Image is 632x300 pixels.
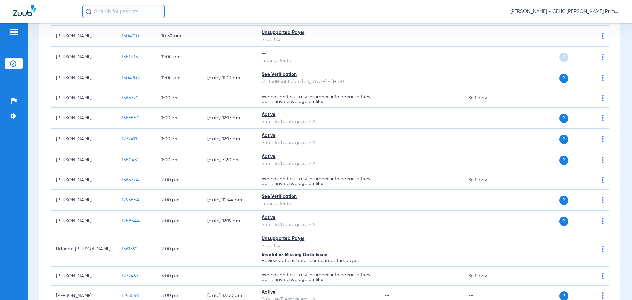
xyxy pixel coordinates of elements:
td: -- [463,68,508,89]
input: Search for patients [82,5,165,18]
div: See Verification [262,193,374,200]
span: -- [384,34,389,38]
td: [PERSON_NAME] [51,26,117,47]
img: group-dot-blue.svg [602,95,604,101]
span: 1365372 [122,96,138,100]
img: group-dot-blue.svg [602,54,604,60]
div: Sun Life/Dentaquest - AI [262,118,374,125]
td: Self-pay [463,89,508,108]
img: Search Icon [86,9,92,14]
span: -- [384,96,389,100]
td: [PERSON_NAME] [51,211,117,232]
img: group-dot-blue.svg [602,218,604,224]
td: [DATE] 5:20 AM [202,150,256,171]
div: Sun Life/Dentaquest - AI [262,160,374,167]
p: We couldn’t pull any insurance info because they don’t have coverage on file. [262,95,374,104]
img: group-dot-blue.svg [602,197,604,203]
div: Liberty Dental [262,200,374,207]
td: -- [202,171,256,190]
span: -- [384,158,389,162]
td: 1:00 PM [156,150,202,171]
td: 10:30 AM [156,26,202,47]
td: [DATE] 10:44 PM [202,190,256,211]
td: 2:00 PM [156,232,202,267]
td: 2:00 PM [156,171,202,190]
span: 1232411 [122,137,137,141]
div: Unsupported Payer [262,29,374,36]
span: P [559,156,568,165]
span: -- [384,247,389,251]
td: [PERSON_NAME] [51,267,117,286]
div: Active [262,132,374,139]
td: 3:00 PM [156,267,202,286]
span: P [559,135,568,144]
td: [DATE] 12:19 AM [202,211,256,232]
img: group-dot-blue.svg [602,115,604,121]
span: 1304910 [122,34,139,38]
div: Slide 0% [262,242,374,249]
div: Liberty Dental [262,57,374,64]
td: [PERSON_NAME] [51,89,117,108]
span: P [559,196,568,205]
span: -- [384,274,389,278]
td: -- [202,89,256,108]
img: group-dot-blue.svg [602,177,604,183]
td: [PERSON_NAME] [51,68,117,89]
td: -- [202,267,256,286]
span: 1365374 [122,178,139,182]
div: Sun Life/Dentaquest - AI [262,139,374,146]
td: -- [463,26,508,47]
span: 1295564 [122,198,139,202]
td: [PERSON_NAME] [51,171,117,190]
td: 11:00 AM [156,47,202,68]
td: Uduarte [PERSON_NAME] [51,232,117,267]
td: -- [463,129,508,150]
span: -- [384,55,389,59]
div: Sun Life/Dentaquest - AI [262,221,374,228]
div: See Verification [262,71,374,78]
iframe: Chat Widget [599,268,632,300]
td: -- [202,232,256,267]
td: [PERSON_NAME] [51,150,117,171]
img: hamburger-icon [9,28,19,36]
td: 2:00 PM [156,190,202,211]
img: group-dot-blue.svg [602,33,604,39]
td: [DATE] 12:13 AM [202,108,256,129]
td: Self-pay [463,171,508,190]
img: group-dot-blue.svg [602,157,604,163]
span: Invalid or Missing Data Issue [262,253,327,257]
span: 1351735 [122,55,138,59]
span: -- [384,137,389,141]
div: UnitedHealthcare [US_STATE] - (HUB) [262,78,374,85]
span: -- [384,219,389,223]
span: 1361762 [122,247,137,251]
td: 11:00 AM [156,68,202,89]
td: -- [463,150,508,171]
p: We couldn’t pull any insurance info because they don’t have coverage on file. [262,273,374,282]
td: Self-pay [463,267,508,286]
span: 1304302 [122,76,140,80]
td: 2:00 PM [156,211,202,232]
td: [PERSON_NAME] [51,129,117,150]
td: [DATE] 11:01 PM [202,68,256,89]
td: [PERSON_NAME] [51,108,117,129]
span: -- [384,293,389,298]
td: -- [202,26,256,47]
img: group-dot-blue.svg [602,246,604,252]
span: 1295566 [122,293,139,298]
td: [DATE] 12:17 AM [202,129,256,150]
span: [PERSON_NAME] - CFHC [PERSON_NAME] Primary Care Dental [510,8,619,15]
div: Active [262,214,374,221]
td: -- [463,211,508,232]
div: Active [262,153,374,160]
span: 1277463 [122,274,138,278]
span: 1258544 [122,219,140,223]
td: [PERSON_NAME] [51,190,117,211]
td: 1:00 PM [156,129,202,150]
td: -- [463,232,508,267]
div: Unsupported Payer [262,235,374,242]
span: 1356550 [122,116,140,120]
span: -- [384,76,389,80]
td: -- [463,190,508,211]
